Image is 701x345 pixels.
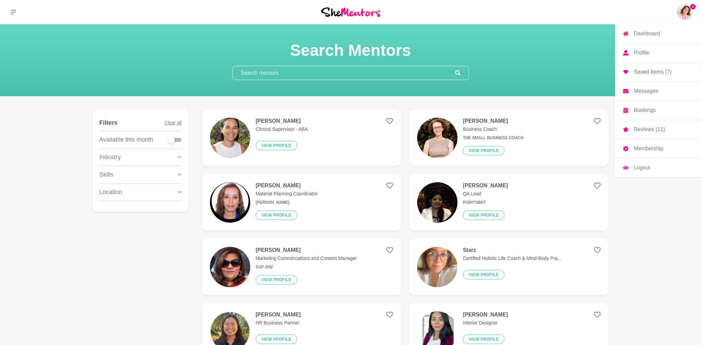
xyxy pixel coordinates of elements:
[463,190,508,197] p: QA Lead
[99,135,154,144] p: Available this month
[233,66,455,80] input: Search mentors
[463,311,508,318] h4: [PERSON_NAME]
[463,118,523,124] h4: [PERSON_NAME]
[256,265,357,270] h6: SAP ANZ
[417,182,457,223] img: 46141e2bfef17d16c935f9c4a80915b9e6c4570d-512x512.png
[256,275,297,284] button: View profile
[99,119,118,127] h4: Filters
[256,311,301,318] h4: [PERSON_NAME]
[409,239,608,295] a: StarzCertified Holistic Life Coach & Mind-Body Pra...View profile
[615,43,701,62] a: Profile
[256,182,318,189] h4: [PERSON_NAME]
[321,7,380,16] img: She Mentors Logo
[634,88,658,94] p: Messages
[615,101,701,120] a: Bookings
[99,188,122,197] p: Location
[256,190,318,197] p: Material Planning Coordinator
[202,239,401,295] a: [PERSON_NAME]Marketing Commincations and Content ManagerSAP ANZView profile
[210,118,250,158] img: 3ec1c6f16f6e53bb541a78325fe61d53914585eb-1170x1733.jpg
[409,110,608,166] a: [PERSON_NAME]Business CoachThe Small Business CoachView profile
[256,319,301,327] p: HR Business Partner
[232,40,469,61] h1: Search Mentors
[165,115,182,131] button: Clear all
[210,182,250,223] img: eb61345ad79f4ce0dd571a67faf76c79642511a2-1079x1155.jpg
[463,146,505,155] button: View profile
[409,174,608,231] a: [PERSON_NAME]QA LeadPointsbetView profile
[634,108,656,113] p: Bookings
[615,82,701,101] a: Messages
[417,118,457,158] img: 9f1299b5b555db0849b884ac6357c89f80fdea5b-1365x2048.jpg
[202,110,401,166] a: [PERSON_NAME]Clinical Supervisor - ABAView profile
[615,24,701,43] a: Dashboard
[256,118,308,124] h4: [PERSON_NAME]
[615,120,701,139] a: Reviews (11)
[256,200,318,205] h6: [PERSON_NAME]
[677,4,693,20] a: Amanda Greenman1DashboardProfileSaved Items (7)MessagesBookingsReviews (11)MembershipLogout
[634,146,663,151] p: Membership
[634,50,649,55] p: Profile
[463,319,508,327] p: Interior Designer
[256,255,357,262] p: Marketing Commincations and Content Manager
[463,210,505,220] button: View profile
[463,126,523,133] p: Business Coach
[99,170,114,179] p: Skills
[634,69,672,75] p: Saved Items (7)
[463,182,508,189] h4: [PERSON_NAME]
[463,335,505,344] button: View profile
[690,4,696,9] span: 1
[256,126,308,133] p: Clinical Supervisor - ABA
[256,210,297,220] button: View profile
[256,247,357,254] h4: [PERSON_NAME]
[634,31,660,36] p: Dashboard
[634,127,665,132] p: Reviews (11)
[202,174,401,231] a: [PERSON_NAME]Material Planning Coordinator[PERSON_NAME]View profile
[634,165,650,170] p: Logout
[210,247,250,287] img: aa23f5878ab499289e4fcd759c0b7f51d43bf30b-1200x1599.jpg
[256,141,297,150] button: View profile
[256,335,297,344] button: View profile
[463,255,561,262] p: Certified Holistic Life Coach & Mind-Body Pra...
[463,200,508,205] h6: Pointsbet
[463,136,523,141] h6: The Small Business Coach
[677,4,693,20] img: Amanda Greenman
[99,153,121,162] p: Industry
[615,63,701,81] a: Saved Items (7)
[417,247,457,287] img: ec11b24c0aac152775f8df71426d334388dc0d10-1080x1920.jpg
[463,247,561,254] h4: Starz
[463,270,505,279] button: View profile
